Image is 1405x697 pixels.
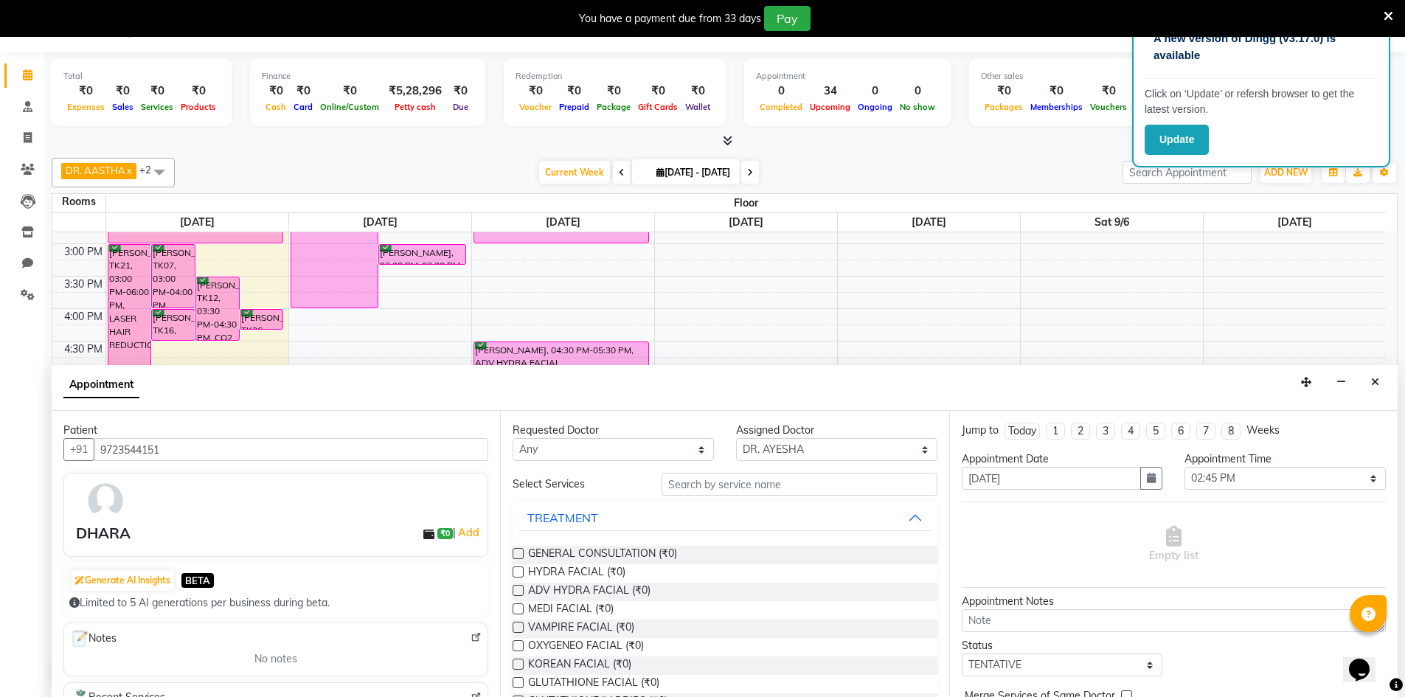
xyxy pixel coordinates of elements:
a: x [125,164,132,176]
div: [PERSON_NAME], TK16, 04:00 PM-04:30 PM, CLASSIC GLUTA [152,310,195,340]
button: TREATMENT [518,504,931,531]
a: September 1, 2025 [177,213,218,232]
li: 5 [1146,423,1165,440]
li: 3 [1096,423,1115,440]
div: 34 [806,83,854,100]
span: Expenses [63,102,108,112]
div: ₹0 [555,83,593,100]
span: Current Week [539,161,610,184]
div: ₹0 [981,83,1027,100]
div: ₹0 [63,83,108,100]
span: ADD NEW [1264,167,1308,178]
li: 2 [1071,423,1090,440]
div: ₹0 [177,83,220,100]
div: Appointment Notes [962,594,1386,609]
p: Click on ‘Update’ or refersh browser to get the latest version. [1145,86,1378,117]
span: +2 [139,164,162,176]
span: VAMPIRE FACIAL (₹0) [528,620,634,638]
button: Pay [764,6,811,31]
input: Search by Name/Mobile/Email/Code [94,438,488,461]
div: Jump to [962,423,999,438]
input: Search by service name [662,473,937,496]
input: yyyy-mm-dd [962,467,1142,490]
div: [PERSON_NAME], TK21, 03:00 PM-06:00 PM, LASER HAIR REDUCTION [108,245,151,437]
div: DHARA [76,522,131,544]
a: September 5, 2025 [909,213,949,232]
div: ₹0 [316,83,383,100]
div: Appointment Date [962,451,1163,467]
div: Weeks [1246,423,1280,438]
div: Status [962,638,1163,653]
span: Services [137,102,177,112]
div: 0 [854,83,896,100]
div: 0 [896,83,939,100]
span: Voucher [516,102,555,112]
div: Requested Doctor [513,423,714,438]
div: Today [1008,423,1036,439]
span: KOREAN FACIAL (₹0) [528,656,631,675]
span: Petty cash [391,102,440,112]
div: TREATMENT [527,509,598,527]
span: GENERAL CONSULTATION (₹0) [528,546,677,564]
span: Completed [756,102,806,112]
div: ₹0 [593,83,634,100]
span: Packages [981,102,1027,112]
button: Generate AI Insights [71,570,174,591]
span: BETA [181,573,214,587]
span: Empty list [1149,526,1198,564]
span: Online/Custom [316,102,383,112]
span: | [453,526,482,539]
div: ₹0 [516,83,555,100]
div: Assigned Doctor [736,423,937,438]
span: Sales [108,102,137,112]
a: Add [456,524,482,541]
span: Ongoing [854,102,896,112]
div: ₹0 [681,83,714,100]
div: ₹5,28,296 [383,83,448,100]
span: Package [593,102,634,112]
div: ₹0 [448,83,473,100]
div: ₹0 [1027,83,1086,100]
span: Wallet [681,102,714,112]
input: Search Appointment [1123,161,1252,184]
span: ADV HYDRA FACIAL (₹0) [528,583,651,601]
a: September 7, 2025 [1274,213,1315,232]
span: Upcoming [806,102,854,112]
div: 3:00 PM [61,244,105,260]
div: ₹0 [108,83,137,100]
div: Finance [262,70,473,83]
span: [DATE] - [DATE] [653,167,734,178]
span: GLUTATHIONE FACIAL (₹0) [528,675,659,693]
div: ₹0 [137,83,177,100]
div: [PERSON_NAME], 04:30 PM-05:30 PM, ADV HYDRA FACIAL [474,342,649,405]
div: 0 [756,83,806,100]
a: September 4, 2025 [726,213,766,232]
span: Floor [106,194,1387,212]
span: Card [290,102,316,112]
div: ₹0 [262,83,290,100]
div: Select Services [502,476,651,492]
span: Prepaid [555,102,593,112]
span: Appointment [63,372,139,398]
li: 8 [1221,423,1241,440]
div: ₹0 [290,83,316,100]
li: 1 [1046,423,1065,440]
span: Prepaids [1131,102,1173,112]
p: A new version of Dingg (v3.17.0) is available [1154,30,1369,63]
a: September 2, 2025 [360,213,400,232]
span: ₹0 [437,528,453,540]
div: ₹0 [1131,83,1173,100]
span: Vouchers [1086,102,1131,112]
div: Appointment [756,70,939,83]
span: OXYGENEO FACIAL (₹0) [528,638,644,656]
button: Update [1145,125,1209,155]
div: Patient [63,423,488,438]
button: ADD NEW [1260,162,1311,183]
div: ₹0 [634,83,681,100]
span: Products [177,102,220,112]
span: DR. AASTHA [66,164,125,176]
img: avatar [84,479,127,522]
div: You have a payment due from 33 days [579,11,761,27]
div: [PERSON_NAME], TK07, 03:00 PM-04:00 PM, LASER HAIR REDUCTION [152,245,195,308]
div: Limited to 5 AI generations per business during beta. [69,595,482,611]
